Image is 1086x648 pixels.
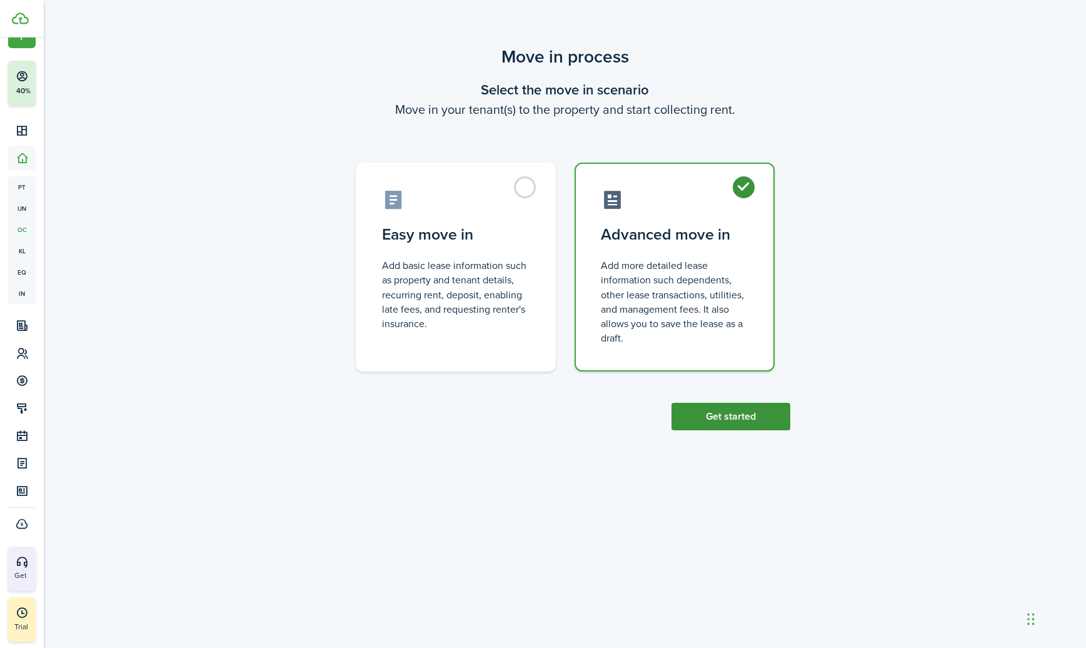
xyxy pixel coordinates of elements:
a: kl [8,240,36,261]
wizard-step-header-title: Select the move in scenario [340,79,790,100]
control-radio-card-title: Advanced move in [601,223,748,246]
div: Drag [1027,600,1035,638]
button: 40% [8,61,112,106]
a: pt [8,176,36,198]
iframe: Chat Widget [872,513,1086,648]
p: Trial [14,621,64,632]
a: eq [8,261,36,283]
button: Get started [671,403,790,430]
p: 40% [16,86,31,96]
control-radio-card-description: Add more detailed lease information such dependents, other lease transactions, utilities, and man... [601,258,748,345]
wizard-step-header-description: Move in your tenant(s) to the property and start collecting rent. [340,100,790,119]
control-radio-card-title: Easy move in [382,223,530,246]
button: Get [8,547,36,590]
a: un [8,198,36,219]
p: Get [14,570,91,581]
img: TenantCloud [12,13,29,24]
control-radio-card-description: Add basic lease information such as property and tenant details, recurring rent, deposit, enablin... [382,258,530,331]
a: Trial [8,597,36,642]
scenario-title: Move in process [340,44,790,70]
a: oc [8,219,36,240]
a: in [8,283,36,304]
